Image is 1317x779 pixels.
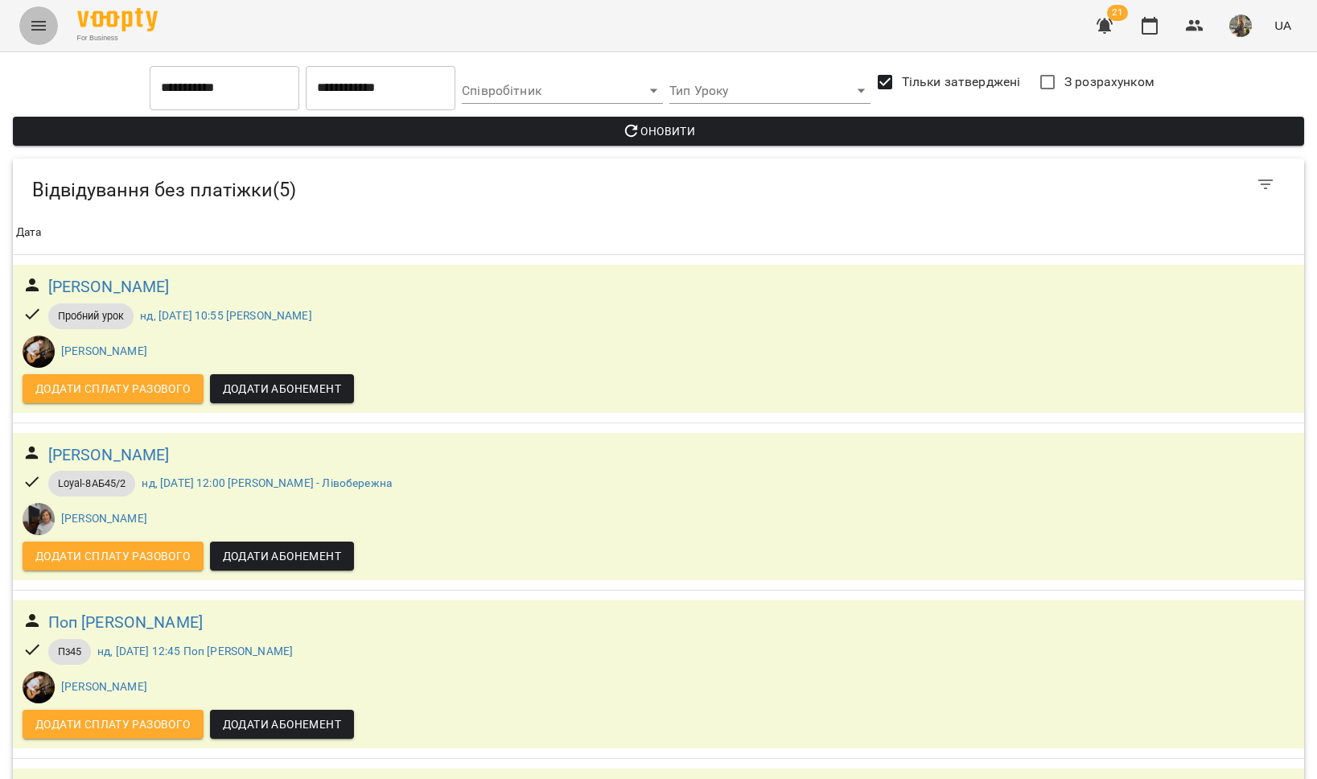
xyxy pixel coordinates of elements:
span: Оновити [26,122,1291,141]
a: [PERSON_NAME] [61,512,147,525]
span: Пз45 [48,645,92,659]
button: Додати Абонемент [210,710,354,739]
span: Loyal-8АБ45/2 [48,476,136,491]
a: [PERSON_NAME] [48,443,170,468]
span: Додати сплату разового [35,546,191,566]
button: Оновити [13,117,1304,146]
span: Додати Абонемент [223,715,341,734]
a: нд, [DATE] 10:55 [PERSON_NAME] [140,309,311,322]
a: нд, [DATE] 12:45 Поп [PERSON_NAME] [97,645,293,657]
span: Тільки затверджені [902,72,1021,92]
div: Table Toolbar [13,159,1304,210]
a: нд, [DATE] 12:00 [PERSON_NAME] - Лівобережна [142,476,392,489]
span: Додати Абонемент [223,379,341,398]
button: Додати сплату разового [23,374,204,403]
button: Фільтр [1246,165,1285,204]
span: З розрахунком [1064,72,1154,92]
a: [PERSON_NAME] [61,680,147,693]
a: [PERSON_NAME] [61,344,147,357]
span: Додати сплату разового [35,379,191,398]
span: Додати сплату разового [35,715,191,734]
button: UA [1268,10,1298,40]
button: Додати Абонемент [210,542,354,571]
button: Menu [19,6,58,45]
img: d95d3a1f5a58f9939815add2f0358ac8.jpg [1229,14,1252,37]
a: Поп [PERSON_NAME] [48,610,204,635]
img: Даниїл КАЛАШНИК [23,336,55,368]
button: Додати сплату разового [23,542,204,571]
span: For Business [77,33,158,43]
img: Даниїл КАЛАШНИК [23,671,55,703]
span: Дата [16,223,1301,242]
a: [PERSON_NAME] [48,274,170,299]
span: Пробний урок [48,309,134,324]
button: Додати сплату разового [23,710,204,739]
img: Voopty Logo [77,8,158,31]
h5: Відвідування без платіжки ( 5 ) [32,178,772,203]
button: Додати Абонемент [210,374,354,403]
span: UA [1274,17,1291,34]
div: Sort [16,223,42,242]
img: Людмила ЦВЄТКОВА [23,503,55,535]
span: Додати Абонемент [223,546,341,566]
span: 21 [1107,5,1128,21]
div: Дата [16,223,42,242]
